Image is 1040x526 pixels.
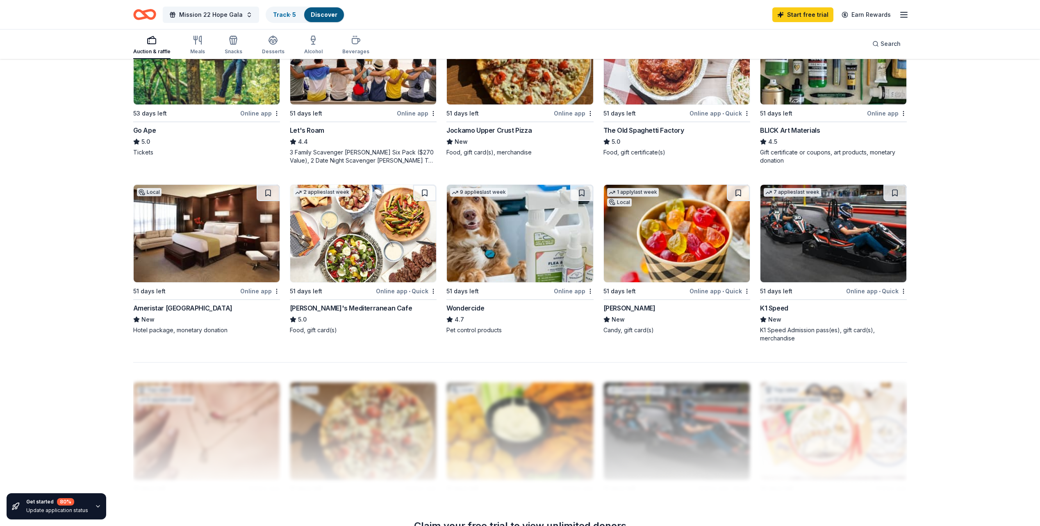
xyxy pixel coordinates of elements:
div: Food, gift certificate(s) [603,148,750,156]
div: 9 applies last week [450,188,507,197]
div: BLICK Art Materials [760,125,820,135]
div: Ameristar [GEOGRAPHIC_DATA] [133,303,232,313]
div: Online app [240,108,280,118]
div: Online app Quick [690,286,750,296]
span: New [768,315,781,324]
div: 3 Family Scavenger [PERSON_NAME] Six Pack ($270 Value), 2 Date Night Scavenger [PERSON_NAME] Two ... [290,148,437,165]
a: Discover [311,11,337,18]
div: 51 days left [760,286,792,296]
div: 51 days left [760,109,792,118]
div: Let's Roam [290,125,324,135]
div: 53 days left [133,109,167,118]
div: [PERSON_NAME]'s Mediterranean Cafe [290,303,412,313]
a: Image for Taziki's Mediterranean Cafe2 applieslast week51 days leftOnline app•Quick[PERSON_NAME]'... [290,184,437,334]
span: Mission 22 Hope Gala [179,10,243,20]
span: 4.4 [298,137,308,147]
div: Wondercide [446,303,484,313]
div: [PERSON_NAME] [603,303,655,313]
button: Mission 22 Hope Gala [163,7,259,23]
div: 1 apply last week [607,188,659,197]
div: Online app [240,286,280,296]
div: Desserts [262,48,284,55]
div: 51 days left [446,286,479,296]
img: Image for Wondercide [447,185,593,282]
div: K1 Speed Admission pass(es), gift card(s), merchandise [760,326,907,342]
img: Image for Taziki's Mediterranean Cafe [290,185,436,282]
span: 5.0 [141,137,150,147]
div: Food, gift card(s) [290,326,437,334]
button: Alcohol [304,32,323,59]
div: Local [607,198,632,206]
a: Image for Wondercide9 applieslast week51 days leftOnline appWondercide4.7Pet control products [446,184,593,334]
span: Search [881,39,901,49]
div: 51 days left [603,286,636,296]
div: 51 days left [133,286,166,296]
div: Online app [867,108,907,118]
div: Online app Quick [690,108,750,118]
span: • [409,288,410,295]
div: Online app Quick [846,286,907,296]
div: Local [137,188,162,196]
div: Online app [397,108,437,118]
div: 51 days left [603,109,636,118]
span: 4.5 [768,137,777,147]
div: Meals [190,48,205,55]
div: Online app Quick [376,286,437,296]
div: 2 applies last week [294,188,351,197]
button: Auction & raffle [133,32,171,59]
div: 51 days left [446,109,479,118]
a: Image for Ameristar East ChicagoLocal51 days leftOnline appAmeristar [GEOGRAPHIC_DATA]NewHotel pa... [133,184,280,334]
a: Image for The Old Spaghetti Factory6 applieslast week51 days leftOnline app•QuickThe Old Spaghett... [603,7,750,156]
img: Image for Albanese [604,185,750,282]
div: Get started [26,498,88,506]
span: 5.0 [612,137,620,147]
button: Beverages [342,32,369,59]
div: Go Ape [133,125,156,135]
div: The Old Spaghetti Factory [603,125,684,135]
div: Tickets [133,148,280,156]
a: Image for Go Ape53 days leftOnline appGo Ape5.0Tickets [133,7,280,156]
div: Snacks [225,48,242,55]
button: Search [866,36,907,52]
div: Gift certificate or coupons, art products, monetary donation [760,148,907,165]
div: Auction & raffle [133,48,171,55]
a: Image for K1 Speed7 applieslast week51 days leftOnline app•QuickK1 SpeedNewK1 Speed Admission pas... [760,184,907,342]
div: Beverages [342,48,369,55]
span: 5.0 [298,315,307,324]
div: 51 days left [290,109,322,118]
div: Jockamo Upper Crust Pizza [446,125,532,135]
a: Home [133,5,156,24]
span: 4.7 [455,315,464,324]
div: Hotel package, monetary donation [133,326,280,334]
span: • [879,288,881,295]
span: New [141,315,155,324]
button: Track· 5Discover [266,7,345,23]
a: Image for Albanese1 applylast weekLocal51 days leftOnline app•Quick[PERSON_NAME]NewCandy, gift ca... [603,184,750,334]
span: • [722,288,724,295]
span: New [455,137,468,147]
a: Start free trial [772,7,833,22]
span: • [722,110,724,117]
img: Image for Ameristar East Chicago [134,185,280,282]
div: Update application status [26,507,88,514]
a: Image for BLICK Art Materials5 applieslast week51 days leftOnline appBLICK Art Materials4.5Gift c... [760,7,907,165]
div: Candy, gift card(s) [603,326,750,334]
img: Image for K1 Speed [760,185,906,282]
div: Online app [554,286,594,296]
div: Online app [554,108,594,118]
div: Food, gift card(s), merchandise [446,148,593,156]
a: Track· 5 [273,11,296,18]
button: Desserts [262,32,284,59]
div: Alcohol [304,48,323,55]
a: Image for Let's Roam1 applylast week51 days leftOnline appLet's Roam4.43 Family Scavenger [PERSON... [290,7,437,165]
div: 7 applies last week [764,188,821,197]
button: Snacks [225,32,242,59]
button: Meals [190,32,205,59]
span: New [612,315,625,324]
div: 51 days left [290,286,322,296]
div: K1 Speed [760,303,788,313]
a: Earn Rewards [837,7,896,22]
div: 80 % [57,498,74,506]
a: Image for Jockamo Upper Crust PizzaLocal51 days leftOnline appJockamo Upper Crust PizzaNewFood, g... [446,7,593,156]
div: Pet control products [446,326,593,334]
